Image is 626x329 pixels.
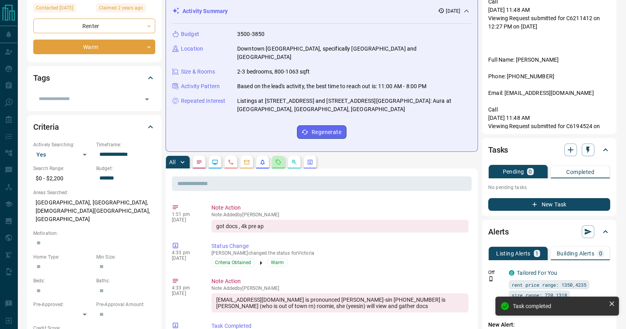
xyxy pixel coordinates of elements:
p: [PERSON_NAME] changed the status for Victoria [211,250,468,256]
p: Listing Alerts [496,251,531,256]
p: Pending [502,169,524,174]
button: Regenerate [297,125,346,139]
div: [EMAIL_ADDRESS][DOMAIN_NAME] is pronounced [PERSON_NAME]-sin [PHONE_NUMBER] is [PERSON_NAME] (who... [211,293,468,312]
span: Warm [271,259,284,267]
div: Tasks [488,140,610,159]
p: Baths: [96,277,155,284]
svg: Opportunities [291,159,297,165]
svg: Push Notification Only [488,276,494,282]
div: Tue Jun 27 2023 [96,4,155,15]
p: Timeframe: [96,141,155,148]
button: Open [141,94,152,105]
div: Yes [33,148,92,161]
div: Tags [33,68,155,87]
p: 2-3 bedrooms, 800-1063 sqft [237,68,310,76]
p: New Alert: [488,321,610,329]
div: Task completed [513,303,605,309]
a: Tailored For You [517,270,557,276]
p: 1:51 pm [172,212,200,217]
p: Downtown [GEOGRAPHIC_DATA], specifically [GEOGRAPHIC_DATA] and [GEOGRAPHIC_DATA] [237,45,471,61]
p: [GEOGRAPHIC_DATA], [GEOGRAPHIC_DATA], [DEMOGRAPHIC_DATA][GEOGRAPHIC_DATA], [GEOGRAPHIC_DATA] [33,196,155,226]
p: 4:33 pm [172,285,200,291]
p: Min Size: [96,253,155,261]
p: Budget [181,30,199,38]
svg: Agent Actions [307,159,313,165]
p: Note Action [211,277,468,286]
p: Home Type: [33,253,92,261]
p: [DATE] [172,291,200,296]
p: 0 [599,251,602,256]
h2: Criteria [33,121,59,133]
div: Criteria [33,117,155,136]
p: All [169,159,175,165]
div: condos.ca [509,270,514,276]
p: 4:33 pm [172,250,200,255]
p: Search Range: [33,165,92,172]
p: Location [181,45,203,53]
h2: Tasks [488,144,508,156]
p: 1 [535,251,538,256]
span: Claimed 2 years ago [99,4,143,12]
p: 0 [529,169,532,174]
p: Size & Rooms [181,68,215,76]
p: Budget: [96,165,155,172]
svg: Notes [196,159,202,165]
p: Note Added by [PERSON_NAME] [211,286,468,291]
p: Off [488,269,504,276]
h2: Alerts [488,225,509,238]
div: Renter [33,19,155,33]
p: Pre-Approved: [33,301,92,308]
p: [DATE] [446,8,460,15]
button: New Task [488,198,610,211]
p: No pending tasks [488,182,610,193]
p: Status Change [211,242,468,250]
p: Activity Summary [183,7,228,15]
p: Actively Searching: [33,141,92,148]
p: Note Action [211,204,468,212]
span: Criteria Obtained [215,259,251,267]
h2: Tags [33,72,49,84]
div: Tue Jun 27 2023 [33,4,92,15]
p: Repeated Interest [181,97,225,105]
svg: Listing Alerts [259,159,266,165]
p: Based on the lead's activity, the best time to reach out is: 11:00 AM - 8:00 PM [237,82,426,91]
svg: Lead Browsing Activity [212,159,218,165]
p: $0 - $2,200 [33,172,92,185]
span: Contacted [DATE] [36,4,73,12]
p: 3500-3850 [237,30,264,38]
p: Areas Searched: [33,189,155,196]
svg: Calls [228,159,234,165]
div: Activity Summary[DATE] [172,4,471,19]
p: Note Added by [PERSON_NAME] [211,212,468,217]
p: Motivation: [33,230,155,237]
p: Pre-Approval Amount: [96,301,155,308]
p: Listings at [STREET_ADDRESS] and [STREET_ADDRESS][GEOGRAPHIC_DATA]: Aura at [GEOGRAPHIC_DATA], [G... [237,97,471,113]
span: rent price range: 1350,4235 [512,281,586,289]
p: [DATE] [172,217,200,223]
svg: Emails [244,159,250,165]
p: Beds: [33,277,92,284]
div: got docs , 4k pre ap [211,220,468,233]
p: Completed [566,169,594,175]
p: [DATE] [172,255,200,261]
div: Warm [33,40,155,54]
p: Activity Pattern [181,82,220,91]
svg: Requests [275,159,282,165]
div: Alerts [488,222,610,241]
span: size range: 720,1318 [512,291,567,299]
p: Building Alerts [557,251,594,256]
